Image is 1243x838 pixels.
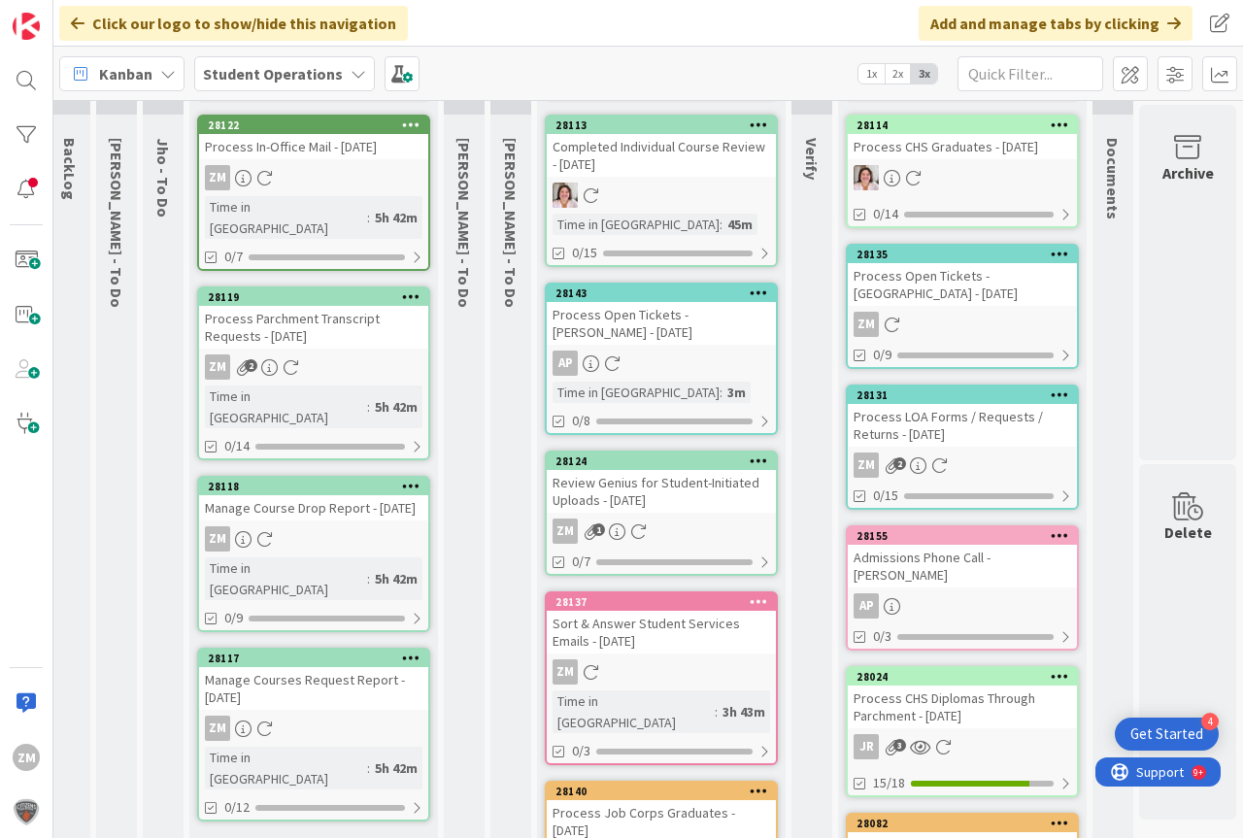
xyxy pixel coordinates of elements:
[572,552,590,572] span: 0/7
[60,138,80,200] span: BackLog
[547,117,776,177] div: 28113Completed Individual Course Review - [DATE]
[199,117,428,134] div: 28122
[848,246,1077,263] div: 28135
[857,529,1077,543] div: 28155
[197,115,430,271] a: 28122Process In-Office Mail - [DATE]ZMTime in [GEOGRAPHIC_DATA]:5h 42m0/7
[199,526,428,552] div: ZM
[545,283,778,435] a: 28143Process Open Tickets - [PERSON_NAME] - [DATE]APTime in [GEOGRAPHIC_DATA]:3m0/8
[857,118,1077,132] div: 28114
[873,345,891,365] span: 0/9
[547,519,776,544] div: ZM
[846,115,1079,228] a: 28114Process CHS Graduates - [DATE]EW0/14
[454,138,474,308] span: Eric - To Do
[846,244,1079,369] a: 28135Process Open Tickets - [GEOGRAPHIC_DATA] - [DATE]ZM0/9
[848,527,1077,587] div: 28155Admissions Phone Call - [PERSON_NAME]
[199,117,428,159] div: 28122Process In-Office Mail - [DATE]
[199,134,428,159] div: Process In-Office Mail - [DATE]
[197,476,430,632] a: 28118Manage Course Drop Report - [DATE]ZMTime in [GEOGRAPHIC_DATA]:5h 42m0/9
[205,557,367,600] div: Time in [GEOGRAPHIC_DATA]
[199,667,428,710] div: Manage Courses Request Report - [DATE]
[367,757,370,779] span: :
[367,396,370,418] span: :
[857,817,1077,830] div: 28082
[848,453,1077,478] div: ZM
[720,382,722,403] span: :
[205,196,367,239] div: Time in [GEOGRAPHIC_DATA]
[199,288,428,306] div: 28119
[205,165,230,190] div: ZM
[199,306,428,349] div: Process Parchment Transcript Requests - [DATE]
[205,747,367,789] div: Time in [GEOGRAPHIC_DATA]
[846,666,1079,797] a: 28024Process CHS Diplomas Through Parchment - [DATE]JR15/18
[367,207,370,228] span: :
[547,302,776,345] div: Process Open Tickets - [PERSON_NAME] - [DATE]
[873,204,898,224] span: 0/14
[893,739,906,752] span: 3
[208,652,428,665] div: 28117
[199,650,428,667] div: 28117
[545,115,778,267] a: 28113Completed Individual Course Review - [DATE]EWTime in [GEOGRAPHIC_DATA]:45m0/15
[858,64,885,84] span: 1x
[857,670,1077,684] div: 28024
[1162,161,1214,184] div: Archive
[547,593,776,654] div: 28137Sort & Answer Student Services Emails - [DATE]
[208,118,428,132] div: 28122
[547,611,776,654] div: Sort & Answer Student Services Emails - [DATE]
[848,134,1077,159] div: Process CHS Graduates - [DATE]
[848,117,1077,159] div: 28114Process CHS Graduates - [DATE]
[547,351,776,376] div: AP
[370,207,422,228] div: 5h 42m
[153,138,173,218] span: Jho - To Do
[205,526,230,552] div: ZM
[854,165,879,190] img: EW
[1164,520,1212,544] div: Delete
[802,138,822,180] span: Verify
[547,285,776,302] div: 28143
[245,359,257,372] span: 2
[848,246,1077,306] div: 28135Process Open Tickets - [GEOGRAPHIC_DATA] - [DATE]
[854,453,879,478] div: ZM
[846,385,1079,510] a: 28131Process LOA Forms / Requests / Returns - [DATE]ZM0/15
[370,396,422,418] div: 5h 42m
[224,247,243,267] span: 0/7
[848,668,1077,728] div: 28024Process CHS Diplomas Through Parchment - [DATE]
[553,382,720,403] div: Time in [GEOGRAPHIC_DATA]
[208,480,428,493] div: 28118
[553,659,578,685] div: ZM
[592,523,605,536] span: 1
[199,478,428,520] div: 28118Manage Course Drop Report - [DATE]
[848,165,1077,190] div: EW
[370,757,422,779] div: 5h 42m
[224,436,250,456] span: 0/14
[547,783,776,800] div: 28140
[911,64,937,84] span: 3x
[848,263,1077,306] div: Process Open Tickets - [GEOGRAPHIC_DATA] - [DATE]
[545,451,778,576] a: 28124Review Genius for Student-Initiated Uploads - [DATE]ZM0/7
[1201,713,1219,730] div: 4
[501,138,521,308] span: Amanda - To Do
[848,815,1077,832] div: 28082
[572,411,590,431] span: 0/8
[848,386,1077,447] div: 28131Process LOA Forms / Requests / Returns - [DATE]
[199,165,428,190] div: ZM
[854,312,879,337] div: ZM
[848,404,1077,447] div: Process LOA Forms / Requests / Returns - [DATE]
[848,117,1077,134] div: 28114
[13,13,40,40] img: Visit kanbanzone.com
[715,701,718,722] span: :
[720,214,722,235] span: :
[545,591,778,765] a: 28137Sort & Answer Student Services Emails - [DATE]ZMTime in [GEOGRAPHIC_DATA]:3h 43m0/3
[854,734,879,759] div: JR
[553,214,720,235] div: Time in [GEOGRAPHIC_DATA]
[893,457,906,470] span: 2
[199,716,428,741] div: ZM
[572,243,597,263] span: 0/15
[367,568,370,589] span: :
[885,64,911,84] span: 2x
[98,8,108,23] div: 9+
[873,486,898,506] span: 0/15
[13,798,40,825] img: avatar
[199,650,428,710] div: 28117Manage Courses Request Report - [DATE]
[848,527,1077,545] div: 28155
[224,608,243,628] span: 0/9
